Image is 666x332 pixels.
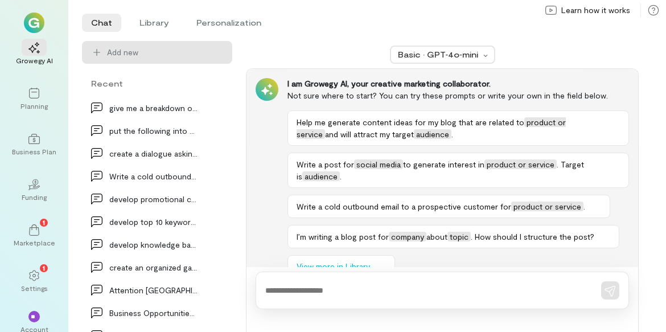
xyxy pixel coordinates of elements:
div: Attention [GEOGRAPHIC_DATA] and [GEOGRAPHIC_DATA] residents!… [109,284,198,296]
div: Not sure where to start? You can try these prompts or write your own in the field below. [287,89,629,101]
div: develop knowledge base brief description for AI c… [109,239,198,251]
span: and will attract my target [325,129,414,139]
span: . How should I structure the post? [471,232,594,241]
span: Learn how it works [561,5,630,16]
li: Personalization [187,14,270,32]
span: product or service [511,202,583,211]
span: about [426,232,447,241]
span: to generate interest in [403,159,484,169]
div: give me a breakdown of my business credit [109,102,198,114]
button: Write a cold outbound email to a prospective customer forproduct or service. [287,195,610,218]
button: View more in Library [287,255,395,278]
a: Planning [14,79,55,120]
span: View more in Library [297,261,370,272]
div: create a dialogue asking for money for services u… [109,147,198,159]
span: . [340,171,342,181]
span: . [451,129,453,139]
span: Help me generate content ideas for my blog that are related to [297,117,524,127]
div: Settings [21,284,48,293]
span: Add new [107,47,138,58]
span: social media [354,159,403,169]
div: Business Plan [12,147,56,156]
span: I’m writing a blog post for [297,232,389,241]
div: Basic · GPT‑4o‑mini [398,49,480,60]
button: Write a post forsocial mediato generate interest inproduct or service. Target isaudience. [287,153,629,188]
a: Settings [14,261,55,302]
span: audience [302,171,340,181]
a: Growegy AI [14,33,55,74]
a: Business Plan [14,124,55,165]
button: I’m writing a blog post forcompanyabouttopic. How should I structure the post? [287,225,619,248]
span: Write a cold outbound email to a prospective customer for [297,202,511,211]
div: Write a cold outbound email to a prospective cust… [109,170,198,182]
span: topic [447,232,471,241]
button: Help me generate content ideas for my blog that are related toproduct or serviceand will attract ... [287,110,629,146]
div: Funding [22,192,47,202]
div: Marketplace [14,238,55,247]
span: 1 [43,217,45,227]
div: Planning [20,101,48,110]
li: Library [130,14,178,32]
span: 1 [43,263,45,273]
span: . [583,202,585,211]
div: put the following into a checklist. put only the… [109,125,198,137]
span: Write a post for [297,159,354,169]
span: company [389,232,426,241]
div: Business Opportunities for Drone Operators Makin… [109,307,198,319]
div: develop promotional campaign for cleaning out tra… [109,193,198,205]
span: audience [414,129,451,139]
span: product or service [484,159,557,169]
a: Funding [14,170,55,211]
div: develop top 10 keywords for [DOMAIN_NAME] and th… [109,216,198,228]
div: create an organized game plan for a playground di… [109,261,198,273]
li: Chat [82,14,121,32]
div: Recent [82,77,232,89]
a: Marketplace [14,215,55,256]
div: Growegy AI [16,56,53,65]
div: I am Growegy AI, your creative marketing collaborator. [287,78,629,89]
